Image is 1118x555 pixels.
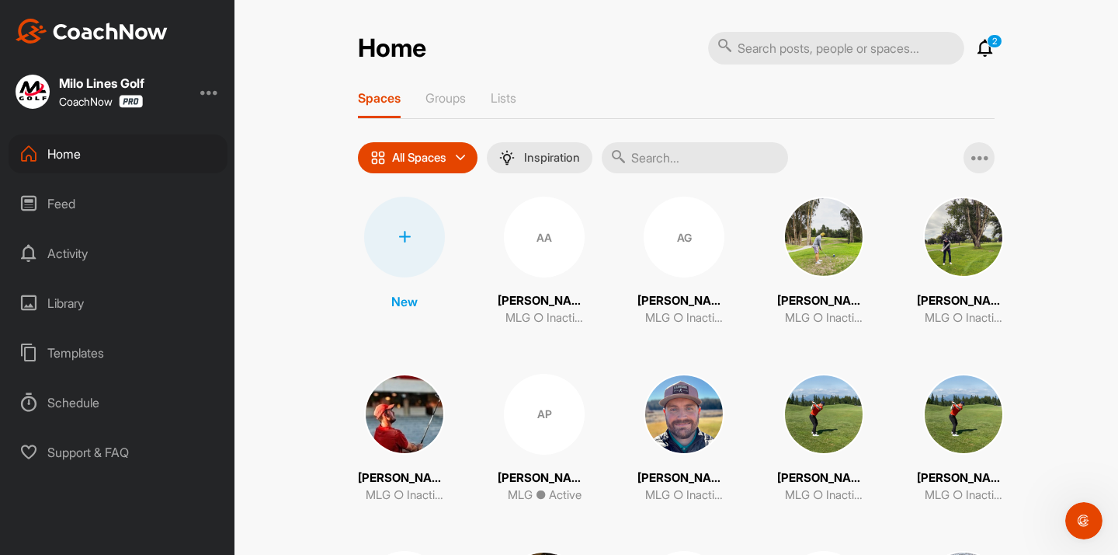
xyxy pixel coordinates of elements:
[16,75,50,109] img: square_b38dec1ae35dc308c2712f6139ae126d.jpg
[637,374,731,504] a: [PERSON_NAME]MLG ○ Inactive
[504,197,585,277] div: AA
[508,487,582,504] p: MLG ● Active
[358,469,451,487] p: [PERSON_NAME]
[44,9,69,33] img: Profile image for Amanda
[923,374,1004,455] img: square_918dccc974e159dd9432438576c5aa0f.jpg
[391,292,418,311] p: New
[504,374,585,455] div: AP
[777,469,870,487] p: [PERSON_NAME]
[637,197,731,327] a: AG[PERSON_NAME]MLG ○ Inactive
[9,383,227,422] div: Schedule
[38,344,72,357] b: A day
[917,292,1010,310] p: [PERSON_NAME]
[25,379,242,410] div: In the meantime, these articles might help:
[24,436,36,449] button: Emoji picker
[273,6,300,34] div: Close
[645,487,723,504] p: MLG ○ Inactive
[925,309,1002,327] p: MLG ○ Inactive
[9,333,227,372] div: Templates
[498,469,591,487] p: [PERSON_NAME]
[12,250,255,368] div: You’ll get replies here and in your email:✉️[EMAIL_ADDRESS][DOMAIN_NAME]Our usual reply time🕒A day
[243,6,273,36] button: Home
[358,33,426,64] h2: Home
[392,152,446,164] p: All Spaces
[68,152,286,229] div: Hey team, I was hoping for an up-to-date csv or excel sheet of all of our spaces, with columns fo...
[59,77,144,89] div: Milo Lines Golf
[637,469,731,487] p: [PERSON_NAME]
[925,487,1002,504] p: MLG ○ Inactive
[917,374,1010,504] a: [PERSON_NAME]MLG ○ Inactive
[12,143,298,250] div: Milo says…
[74,436,86,449] button: Upload attachment
[644,197,724,277] div: AG
[498,292,591,310] p: [PERSON_NAME]
[25,291,148,319] b: [EMAIL_ADDRESS][DOMAIN_NAME]
[785,487,863,504] p: MLG ○ Inactive
[498,374,591,504] a: AP[PERSON_NAME]MLG ● Active
[708,32,964,65] input: Search posts, people or spaces...
[16,19,168,44] img: CoachNow
[645,309,723,327] p: MLG ○ Inactive
[777,292,870,310] p: [PERSON_NAME]
[917,469,1010,487] p: [PERSON_NAME]
[370,150,386,166] img: icon
[644,374,724,455] img: square_46ed3f991052913d427535f828a5094e.jpg
[12,250,298,370] div: Operator says…
[49,436,61,449] button: Gif picker
[12,370,298,421] div: Operator says…
[9,234,227,273] div: Activity
[12,370,255,419] div: In the meantime, these articles might help:
[777,374,870,504] a: [PERSON_NAME]MLG ○ Inactive
[119,95,143,108] img: CoachNow Pro
[987,34,1002,48] p: 2
[637,292,731,310] p: [PERSON_NAME]
[358,90,401,106] p: Spaces
[9,134,227,173] div: Home
[923,197,1004,277] img: square_c1827248e3734dff1362375e90100b07.jpg
[10,6,40,36] button: go back
[783,374,864,455] img: square_918dccc974e159dd9432438576c5aa0f.jpg
[25,328,242,358] div: Our usual reply time 🕒
[524,152,580,164] p: Inspiration
[425,90,466,106] p: Groups
[366,487,443,504] p: MLG ○ Inactive
[917,197,1010,327] a: [PERSON_NAME]MLG ○ Inactive
[9,284,227,323] div: Library
[783,197,864,277] img: square_fa325fd039c596bf5c790cd49765e918.jpg
[499,150,515,166] img: menuIcon
[59,95,143,108] div: CoachNow
[602,142,788,173] input: Search...
[266,430,291,455] button: Send a message…
[777,197,870,327] a: [PERSON_NAME]MLG ○ Inactive
[505,309,583,327] p: MLG ○ Inactive
[491,90,516,106] p: Lists
[56,143,298,238] div: Hey team, I was hoping for an up-to-date csv or excel sheet of all of our spaces, with columns fo...
[75,8,176,19] h1: [PERSON_NAME]
[75,19,151,35] p: Active 16h ago
[358,374,451,504] a: [PERSON_NAME]MLG ○ Inactive
[9,433,227,472] div: Support & FAQ
[785,309,863,327] p: MLG ○ Inactive
[9,184,227,223] div: Feed
[25,260,242,320] div: You’ll get replies here and in your email: ✉️
[12,122,298,143] div: [DATE]
[1065,502,1102,539] iframe: Intercom live chat
[13,403,297,430] textarea: Message…
[498,197,591,327] a: AA[PERSON_NAME]MLG ○ Inactive
[364,374,445,455] img: square_d199ff021b30eb92864c37750fcdeff8.jpg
